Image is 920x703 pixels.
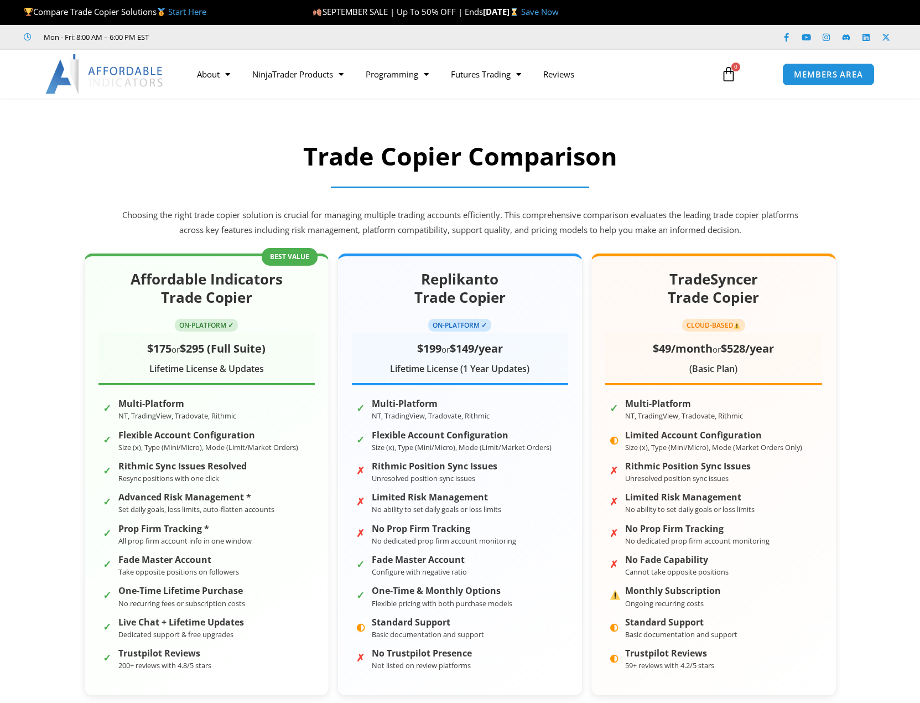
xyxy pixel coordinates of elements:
a: Save Now [521,6,559,17]
span: ✓ [356,431,366,441]
small: Configure with negative ratio [372,567,467,577]
strong: Limited Risk Management [372,492,501,503]
div: or [98,338,315,359]
strong: Multi-Platform [372,399,490,409]
strong: Limited Risk Management [625,492,755,503]
a: Start Here [168,6,206,17]
span: ON-PLATFORM ✓ [175,319,238,332]
span: $199 [417,341,441,356]
strong: Advanced Risk Management * [118,492,274,503]
h2: Replikanto Trade Copier [352,270,568,308]
p: Choosing the right trade copier solution is crucial for managing multiple trading accounts effici... [120,208,801,239]
span: Compare Trade Copier Solutions [24,6,206,17]
small: Size (x), Type (Mini/Micro), Mode (Limit/Market Orders) [372,442,552,452]
small: No ability to set daily goals or loss limits [625,504,755,514]
small: No dedicated prop firm account monitoring [372,536,516,546]
div: Lifetime License (1 Year Updates) [352,361,568,378]
strong: Rithmic Position Sync Issues [625,461,751,472]
small: Flexible pricing with both purchase models [372,598,512,608]
strong: No Prop Firm Tracking [372,524,516,534]
strong: Trustpilot Reviews [625,648,714,659]
small: Size (x), Type (Mini/Micro), Mode (Market Orders Only) [625,442,802,452]
span: ✓ [103,586,113,596]
small: Dedicated support & free upgrades [118,629,233,639]
img: ⚠ [734,322,740,329]
small: Unresolved position sync issues [625,473,729,483]
a: About [186,61,241,87]
span: ◐ [610,649,620,659]
small: 200+ reviews with 4.8/5 stars [118,660,211,670]
small: Unresolved position sync issues [372,473,475,483]
span: ✓ [103,431,113,441]
span: ✓ [103,618,113,628]
div: (Basic Plan) [605,361,822,378]
span: ✓ [610,399,620,409]
span: ✗ [610,524,620,534]
span: ✓ [103,493,113,503]
span: ✗ [356,524,366,534]
strong: Flexible Account Configuration [118,430,298,441]
span: ✓ [103,462,113,472]
img: 🥇 [157,8,165,16]
a: Futures Trading [440,61,532,87]
strong: Standard Support [625,617,737,628]
span: CLOUD-BASED [682,319,746,332]
nav: Menu [186,61,708,87]
small: No ability to set daily goals or loss limits [372,504,501,514]
small: Basic documentation and support [372,629,484,639]
strong: Fade Master Account [118,555,239,565]
span: ✗ [610,555,620,565]
strong: Standard Support [372,617,484,628]
small: 59+ reviews with 4.2/5 stars [625,660,714,670]
strong: One-Time Lifetime Purchase [118,586,245,596]
strong: No Prop Firm Tracking [625,524,770,534]
span: $49/month [653,341,713,356]
span: ◐ [356,618,366,628]
div: or [352,338,568,359]
small: No dedicated prop firm account monitoring [625,536,770,546]
h2: TradeSyncer Trade Copier [605,270,822,308]
small: Ongoing recurring costs [625,598,704,608]
small: All prop firm account info in one window [118,536,252,546]
strong: One-Time & Monthly Options [372,586,512,596]
small: Resync positions with one click [118,473,219,483]
strong: Live Chat + Lifetime Updates [118,617,244,628]
img: 🍂 [313,8,321,16]
img: 🏆 [24,8,33,16]
small: Basic documentation and support [625,629,737,639]
a: Programming [355,61,440,87]
span: ◐ [610,431,620,441]
span: ✗ [356,462,366,472]
h2: Affordable Indicators Trade Copier [98,270,315,308]
span: 0 [731,63,740,71]
span: ✗ [356,493,366,503]
a: Reviews [532,61,585,87]
small: Size (x), Type (Mini/Micro), Mode (Limit/Market Orders) [118,442,298,452]
h2: Trade Copier Comparison [120,140,801,173]
strong: Prop Firm Tracking * [118,524,252,534]
strong: Monthly Subscription [625,586,721,596]
span: ✓ [356,555,366,565]
span: ✓ [356,399,366,409]
span: ✓ [103,649,113,659]
small: No recurring fees or subscription costs [118,598,245,608]
span: ✗ [610,493,620,503]
strong: Trustpilot Reviews [118,648,211,659]
small: NT, TradingView, Tradovate, Rithmic [625,411,743,421]
img: ⚠ [610,590,620,600]
span: MEMBERS AREA [794,70,863,79]
span: SEPTEMBER SALE | Up To 50% OFF | Ends [313,6,482,17]
small: Take opposite positions on followers [118,567,239,577]
small: Set daily goals, loss limits, auto-flatten accounts [118,504,274,514]
span: Mon - Fri: 8:00 AM – 6:00 PM EST [41,30,149,44]
div: or [605,338,822,359]
strong: Multi-Platform [625,399,743,409]
small: NT, TradingView, Tradovate, Rithmic [118,411,236,421]
span: ✓ [103,524,113,534]
span: ✗ [356,649,366,659]
span: $528/year [721,341,774,356]
img: LogoAI | Affordable Indicators – NinjaTrader [45,54,164,94]
span: ✗ [610,462,620,472]
span: $295 (Full Suite) [180,341,266,356]
strong: Multi-Platform [118,399,236,409]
